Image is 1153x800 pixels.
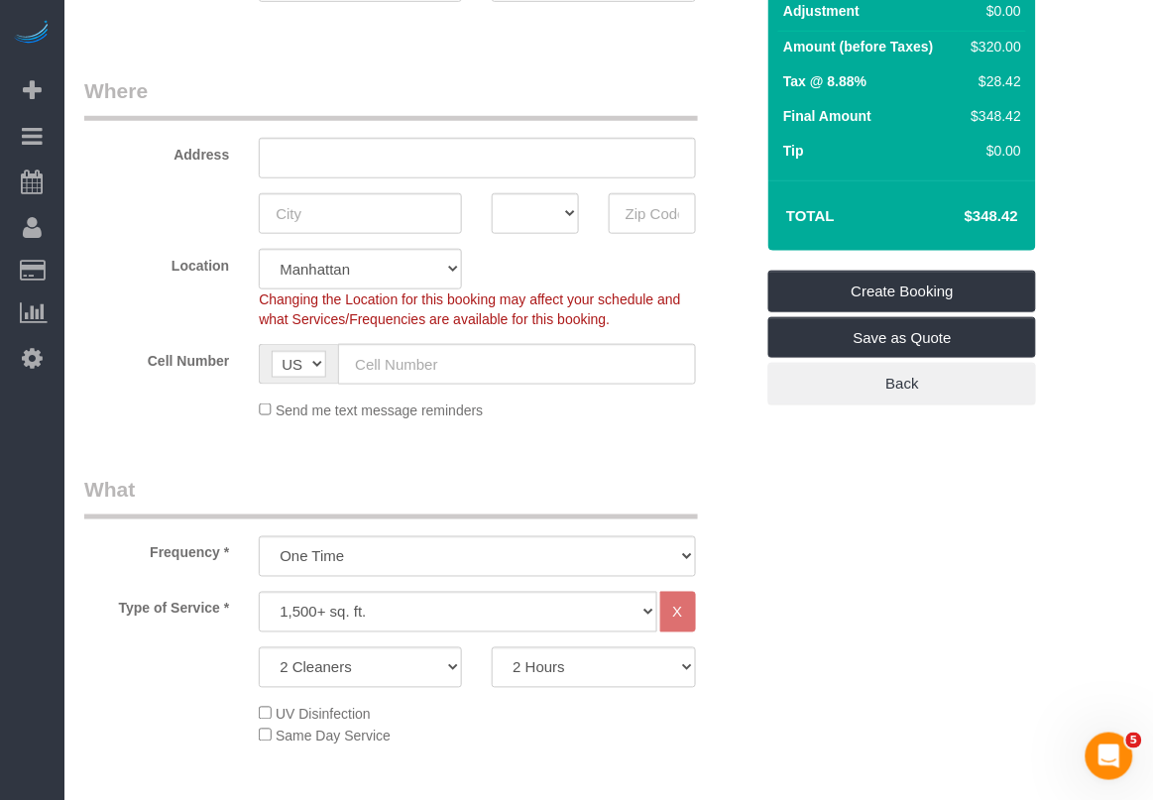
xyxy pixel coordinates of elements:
label: Address [69,138,244,165]
legend: Where [84,76,698,121]
div: $28.42 [964,71,1021,91]
div: $0.00 [964,1,1021,21]
span: Changing the Location for this booking may affect your schedule and what Services/Frequencies are... [259,291,680,327]
label: Cell Number [69,344,244,371]
label: Amount (before Taxes) [783,37,933,57]
h4: $348.42 [905,208,1018,225]
label: Tip [783,141,804,161]
input: City [259,193,462,234]
label: Adjustment [783,1,860,21]
a: Save as Quote [768,317,1036,359]
label: Location [69,249,244,276]
div: $320.00 [964,37,1021,57]
span: UV Disinfection [276,707,371,723]
img: Automaid Logo [12,20,52,48]
span: 5 [1126,733,1142,748]
iframe: Intercom live chat [1086,733,1133,780]
div: $348.42 [964,106,1021,126]
input: Cell Number [338,344,695,385]
a: Create Booking [768,271,1036,312]
a: Back [768,363,1036,404]
label: Frequency * [69,536,244,563]
span: Send me text message reminders [276,402,483,418]
span: Same Day Service [276,729,391,744]
label: Type of Service * [69,592,244,619]
label: Tax @ 8.88% [783,71,866,91]
strong: Total [786,207,835,224]
input: Zip Code [609,193,696,234]
label: Final Amount [783,106,871,126]
div: $0.00 [964,141,1021,161]
legend: What [84,475,698,519]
